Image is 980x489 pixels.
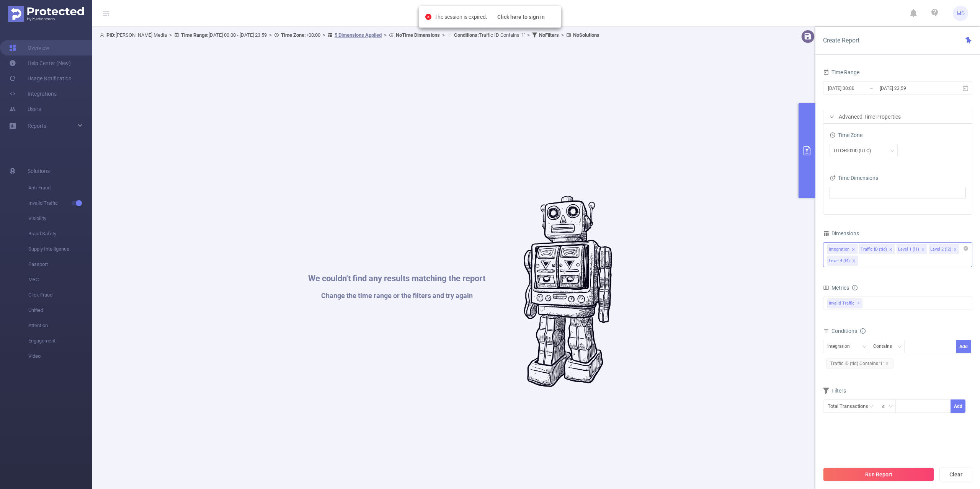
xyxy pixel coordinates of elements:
[28,241,92,257] span: Supply Intelligence
[889,248,893,252] i: icon: close
[829,256,850,266] div: Level 4 (l4)
[487,10,555,24] button: Click here to sign in
[28,163,50,179] span: Solutions
[28,123,46,129] span: Reports
[440,32,447,38] span: >
[832,188,833,197] input: filter select
[827,256,858,266] li: Level 4 (l4)
[885,362,889,365] i: icon: close
[559,32,566,38] span: >
[921,248,925,252] i: icon: close
[100,33,106,37] i: icon: user
[859,244,895,254] li: Traffic ID (tid)
[826,359,893,368] span: Traffic ID (tid) Contains '1'
[827,340,855,353] div: Integration
[939,468,972,481] button: Clear
[827,298,862,308] span: Invalid Traffic
[100,32,599,38] span: [PERSON_NAME] Media [DATE] 00:00 - [DATE] 23:59 +00:00
[539,32,559,38] b: No Filters
[524,196,612,387] img: #
[573,32,599,38] b: No Solutions
[830,132,862,138] span: Time Zone
[281,32,306,38] b: Time Zone:
[852,259,856,264] i: icon: close
[897,244,927,254] li: Level 1 (l1)
[425,14,431,20] i: icon: close-circle
[852,285,857,290] i: icon: info-circle
[335,32,382,38] u: 5 Dimensions Applied
[890,148,895,154] i: icon: down
[879,83,941,93] input: End date
[9,86,57,101] a: Integrations
[823,285,849,291] span: Metrics
[929,244,959,254] li: Level 2 (l2)
[851,248,855,252] i: icon: close
[28,287,92,303] span: Click Fraud
[382,32,389,38] span: >
[28,257,92,272] span: Passport
[181,32,209,38] b: Time Range:
[28,211,92,226] span: Visibility
[9,40,49,55] a: Overview
[167,32,174,38] span: >
[829,245,849,254] div: Integration
[28,118,46,134] a: Reports
[320,32,328,38] span: >
[882,400,890,412] div: ≥
[8,6,84,22] img: Protected Media
[28,272,92,287] span: MRC
[28,318,92,333] span: Attention
[830,175,878,181] span: Time Dimensions
[454,32,479,38] b: Conditions :
[823,230,859,236] span: Dimensions
[957,6,965,21] span: MD
[28,226,92,241] span: Brand Safety
[396,32,440,38] b: No Time Dimensions
[964,246,968,251] i: icon: close-circle
[267,32,274,38] span: >
[830,114,834,119] i: icon: right
[28,349,92,364] span: Video
[454,32,525,38] span: Traffic ID Contains '1'
[9,101,41,117] a: Users
[930,245,951,254] div: Level 2 (l2)
[889,404,893,409] i: icon: down
[956,340,971,353] button: Add
[28,333,92,349] span: Engagement
[308,274,485,283] h1: We couldn't find any results matching the report
[860,328,866,334] i: icon: info-circle
[308,292,485,299] h1: Change the time range or the filters and try again
[525,32,532,38] span: >
[434,14,555,20] span: The session is expired.
[857,299,860,308] span: ✕
[823,37,859,44] span: Create Report
[823,69,859,75] span: Time Range
[28,303,92,318] span: Unified
[898,245,919,254] div: Level 1 (l1)
[827,244,857,254] li: Integration
[861,245,887,254] div: Traffic ID (tid)
[28,196,92,211] span: Invalid Traffic
[823,110,972,123] div: icon: rightAdvanced Time Properties
[897,344,902,350] i: icon: down
[827,83,889,93] input: Start date
[953,248,957,252] i: icon: close
[823,468,934,481] button: Run Report
[862,344,867,350] i: icon: down
[28,180,92,196] span: Anti-Fraud
[9,55,71,71] a: Help Center (New)
[951,399,965,413] button: Add
[106,32,116,38] b: PID:
[831,328,866,334] span: Conditions
[834,144,877,157] div: UTC+00:00 (UTC)
[9,71,72,86] a: Usage Notification
[873,340,897,353] div: Contains
[823,388,846,394] span: Filters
